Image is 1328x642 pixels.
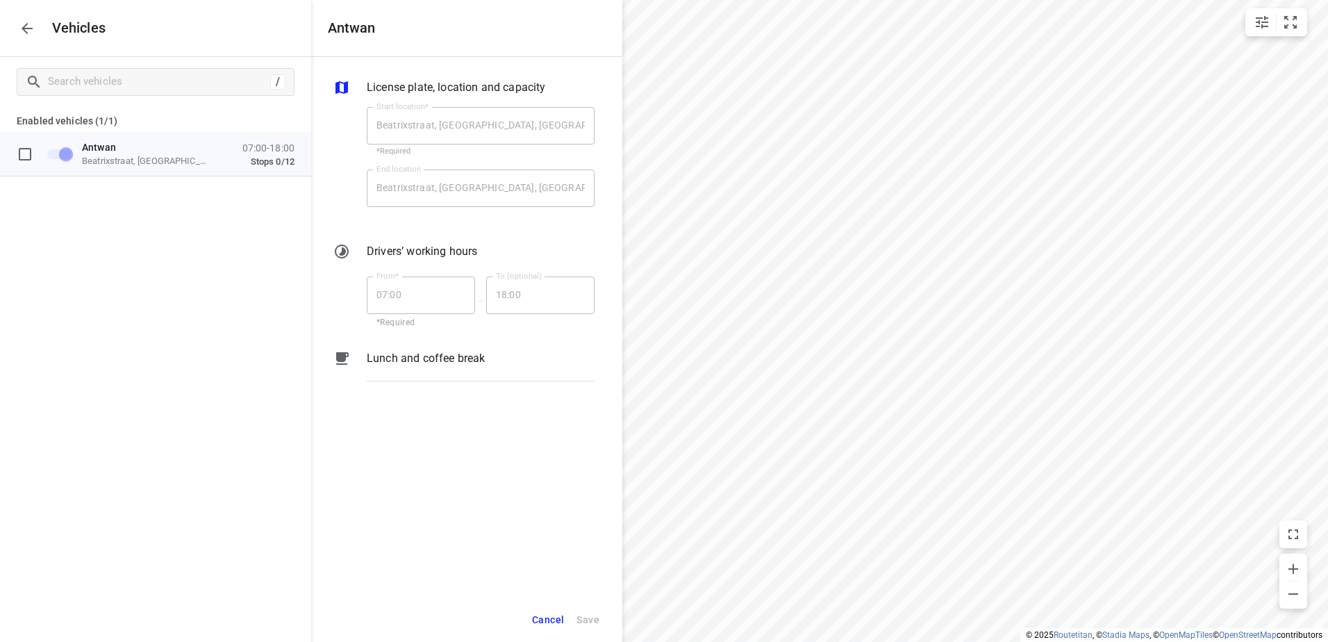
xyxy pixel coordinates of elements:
div: Lunch and coffee break [333,350,595,392]
div: / [270,74,285,90]
a: Routetitan [1054,630,1093,640]
p: Vehicles [41,20,106,36]
a: Stadia Maps [1102,630,1149,640]
button: Map settings [1248,8,1276,36]
input: Search vehicles [48,71,270,92]
span: Cancel [532,611,564,629]
div: License plate, location and capacity [333,79,595,99]
div: Drivers’ working hours [333,243,595,263]
p: Drivers’ working hours [367,243,477,260]
p: — [475,296,486,306]
p: Stops 0/12 [242,156,294,167]
li: © 2025 , © , © © contributors [1026,630,1322,640]
p: Lunch and coffee break [367,350,485,367]
p: Beatrixstraat, [GEOGRAPHIC_DATA], [GEOGRAPHIC_DATA] [82,155,221,166]
p: License plate, location and capacity [367,79,545,96]
p: *Required [376,147,585,156]
button: Fit zoom [1277,8,1304,36]
div: small contained button group [1245,8,1307,36]
span: Antwan [82,141,116,152]
p: 07:00-18:00 [242,142,294,153]
h5: Antwan [328,20,375,36]
span: Cannot edit in view mode [39,140,74,167]
div: Cannot edit in view mode [11,140,39,167]
a: OpenMapTiles [1159,630,1213,640]
button: Cancel [526,606,570,634]
p: *Required [376,316,465,330]
a: OpenStreetMap [1219,630,1277,640]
